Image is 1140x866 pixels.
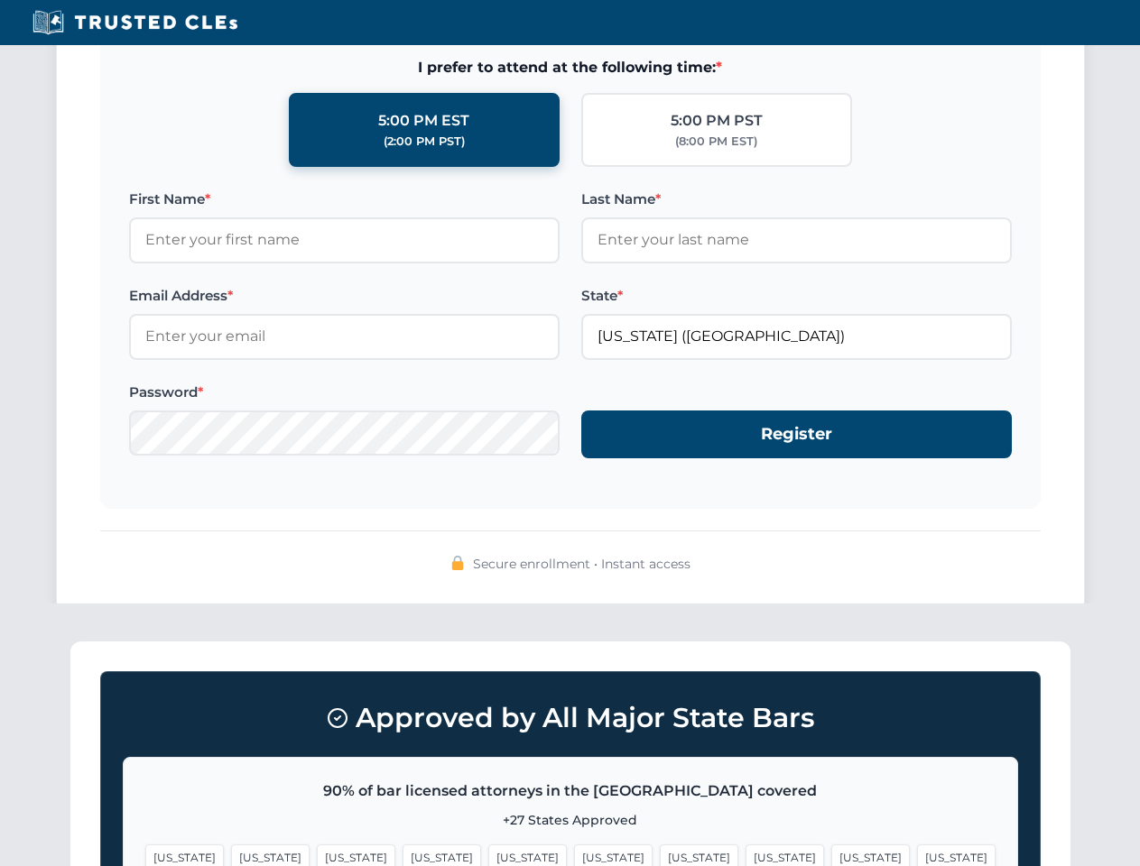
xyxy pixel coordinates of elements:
[123,694,1018,742] h3: Approved by All Major State Bars
[473,554,690,574] span: Secure enrollment • Instant access
[129,314,560,359] input: Enter your email
[129,217,560,263] input: Enter your first name
[675,133,757,151] div: (8:00 PM EST)
[450,556,465,570] img: 🔒
[581,217,1012,263] input: Enter your last name
[581,189,1012,210] label: Last Name
[129,56,1012,79] span: I prefer to attend at the following time:
[129,189,560,210] label: First Name
[671,109,763,133] div: 5:00 PM PST
[129,285,560,307] label: Email Address
[145,810,996,830] p: +27 States Approved
[145,779,996,803] p: 90% of bar licensed attorneys in the [GEOGRAPHIC_DATA] covered
[581,285,1012,307] label: State
[581,314,1012,359] input: Florida (FL)
[129,382,560,403] label: Password
[581,410,1012,458] button: Register
[384,133,465,151] div: (2:00 PM PST)
[378,109,469,133] div: 5:00 PM EST
[27,9,243,36] img: Trusted CLEs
